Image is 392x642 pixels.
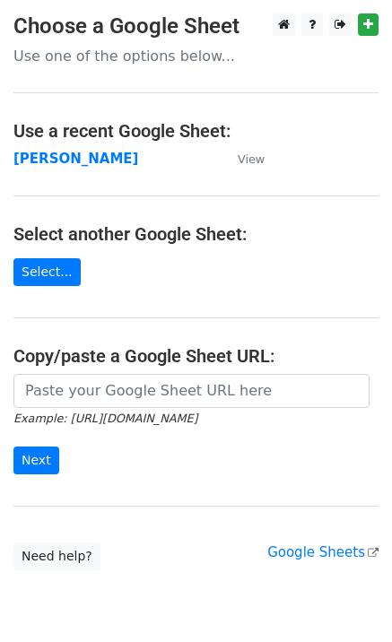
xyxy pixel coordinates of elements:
a: Google Sheets [267,544,379,560]
small: Example: [URL][DOMAIN_NAME] [13,412,197,425]
a: Select... [13,258,81,286]
small: View [238,152,265,166]
a: View [220,151,265,167]
input: Paste your Google Sheet URL here [13,374,370,408]
h4: Use a recent Google Sheet: [13,120,379,142]
a: Need help? [13,542,100,570]
p: Use one of the options below... [13,47,379,65]
input: Next [13,447,59,474]
a: [PERSON_NAME] [13,151,138,167]
h3: Choose a Google Sheet [13,13,379,39]
h4: Select another Google Sheet: [13,223,379,245]
h4: Copy/paste a Google Sheet URL: [13,345,379,367]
